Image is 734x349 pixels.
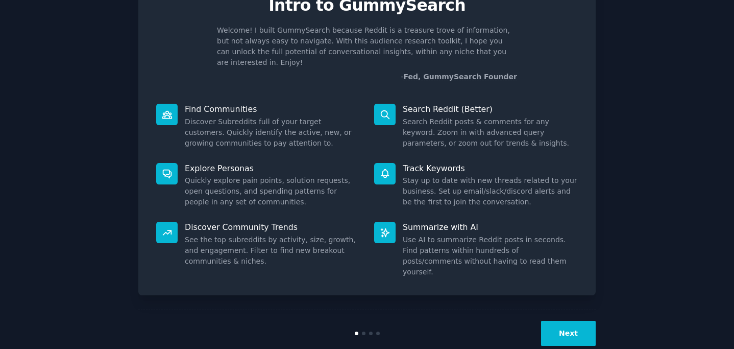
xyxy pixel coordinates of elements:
dd: See the top subreddits by activity, size, growth, and engagement. Filter to find new breakout com... [185,235,360,267]
dd: Discover Subreddits full of your target customers. Quickly identify the active, new, or growing c... [185,117,360,149]
dd: Stay up to date with new threads related to your business. Set up email/slack/discord alerts and ... [403,175,578,207]
dd: Use AI to summarize Reddit posts in seconds. Find patterns within hundreds of posts/comments with... [403,235,578,277]
p: Discover Community Trends [185,222,360,232]
p: Track Keywords [403,163,578,174]
div: - [401,72,517,82]
dd: Search Reddit posts & comments for any keyword. Zoom in with advanced query parameters, or zoom o... [403,117,578,149]
a: Fed, GummySearch Founder [403,73,517,81]
button: Next [541,321,596,346]
p: Welcome! I built GummySearch because Reddit is a treasure trove of information, but not always ea... [217,25,517,68]
dd: Quickly explore pain points, solution requests, open questions, and spending patterns for people ... [185,175,360,207]
p: Explore Personas [185,163,360,174]
p: Search Reddit (Better) [403,104,578,114]
p: Find Communities [185,104,360,114]
p: Summarize with AI [403,222,578,232]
